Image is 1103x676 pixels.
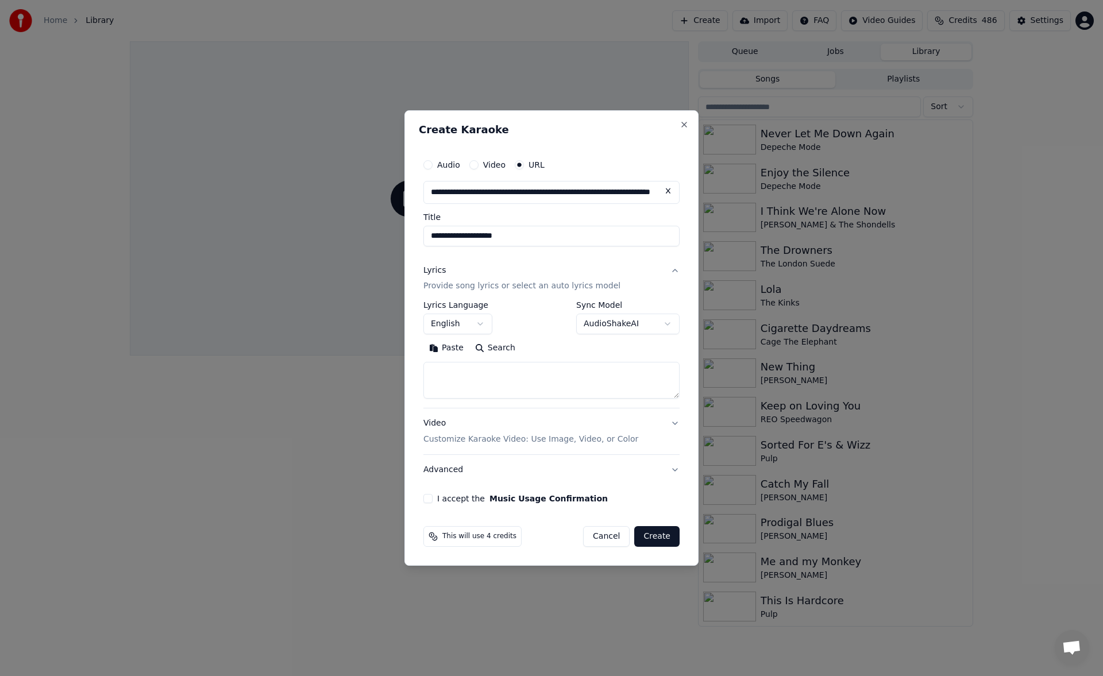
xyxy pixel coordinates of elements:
label: I accept the [437,495,608,503]
button: I accept the [489,495,608,503]
span: This will use 4 credits [442,532,516,541]
button: VideoCustomize Karaoke Video: Use Image, Video, or Color [423,409,680,455]
button: Cancel [583,526,630,547]
button: Search [469,339,521,358]
p: Provide song lyrics or select an auto lyrics model [423,281,620,292]
div: Video [423,418,638,446]
label: URL [529,161,545,169]
button: Paste [423,339,469,358]
label: Lyrics Language [423,302,492,310]
h2: Create Karaoke [419,125,684,135]
button: Create [634,526,680,547]
label: Audio [437,161,460,169]
label: Title [423,213,680,221]
p: Customize Karaoke Video: Use Image, Video, or Color [423,434,638,445]
label: Sync Model [576,302,680,310]
button: LyricsProvide song lyrics or select an auto lyrics model [423,256,680,302]
label: Video [483,161,506,169]
div: LyricsProvide song lyrics or select an auto lyrics model [423,302,680,408]
button: Advanced [423,455,680,485]
div: Lyrics [423,265,446,276]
